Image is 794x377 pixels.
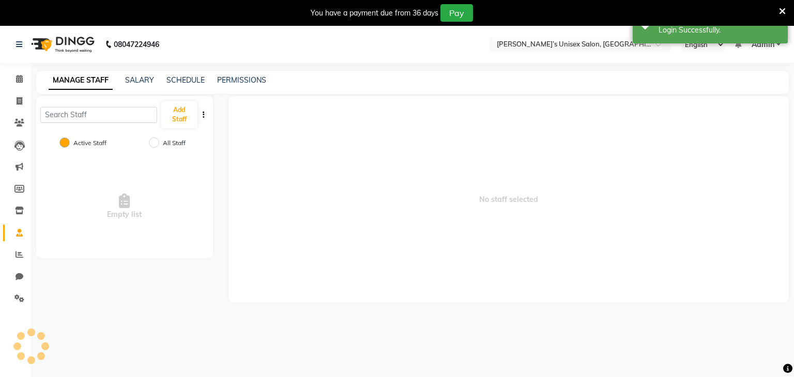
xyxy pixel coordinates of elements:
[36,155,213,258] div: Empty list
[125,75,154,85] a: SALARY
[114,30,159,59] b: 08047224946
[161,101,197,128] button: Add Staff
[49,71,113,90] a: MANAGE STAFF
[752,39,774,50] span: Admin
[40,107,157,123] input: Search Staff
[166,75,205,85] a: SCHEDULE
[217,75,266,85] a: PERMISSIONS
[163,138,186,148] label: All Staff
[26,30,97,59] img: logo
[659,25,780,36] div: Login Successfully.
[73,138,106,148] label: Active Staff
[311,8,438,19] div: You have a payment due from 36 days
[228,96,789,303] span: No staff selected
[440,4,473,22] button: Pay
